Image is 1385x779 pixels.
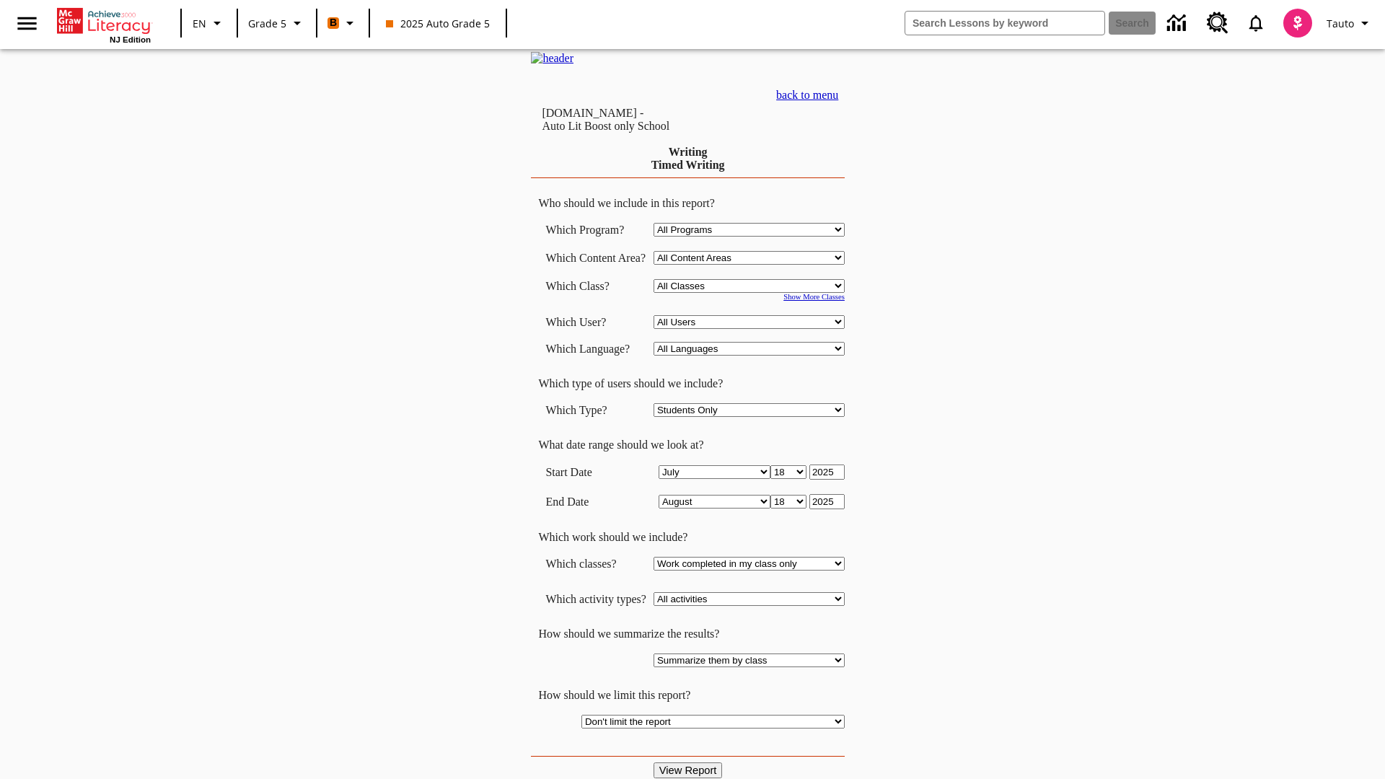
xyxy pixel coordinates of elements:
button: Language: EN, Select a language [186,10,232,36]
span: EN [193,16,206,31]
input: search field [905,12,1104,35]
a: Resource Center, Will open in new tab [1198,4,1237,43]
td: Which User? [545,315,646,329]
button: Boost Class color is orange. Change class color [322,10,364,36]
nobr: Which Content Area? [545,252,646,264]
img: header [531,52,573,65]
span: Grade 5 [248,16,286,31]
td: How should we limit this report? [531,689,845,702]
td: Start Date [545,465,646,480]
td: Which classes? [545,557,646,571]
button: Open side menu [6,2,48,45]
td: Which work should we include? [531,531,845,544]
div: Home [57,5,151,44]
img: avatar image [1283,9,1312,38]
span: Tauto [1327,16,1354,31]
td: Who should we include in this report? [531,197,845,210]
td: Which Type? [545,403,646,417]
button: Select a new avatar [1275,4,1321,42]
a: back to menu [776,89,838,101]
td: How should we summarize the results? [531,628,845,641]
td: Which Program? [545,223,646,237]
button: Grade: Grade 5, Select a grade [242,10,312,36]
input: View Report [654,762,723,778]
td: Which Language? [545,342,646,356]
td: End Date [545,494,646,509]
span: B [330,14,337,32]
td: [DOMAIN_NAME] - [542,107,725,133]
td: Which type of users should we include? [531,377,845,390]
nobr: Auto Lit Boost only School [542,120,669,132]
span: NJ Edition [110,35,151,44]
a: Data Center [1158,4,1198,43]
td: What date range should we look at? [531,439,845,452]
td: Which activity types? [545,592,646,606]
td: Which Class? [545,279,646,293]
span: 2025 Auto Grade 5 [386,16,490,31]
a: Show More Classes [783,293,845,301]
button: Profile/Settings [1321,10,1379,36]
a: Notifications [1237,4,1275,42]
a: Writing Timed Writing [651,146,725,171]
